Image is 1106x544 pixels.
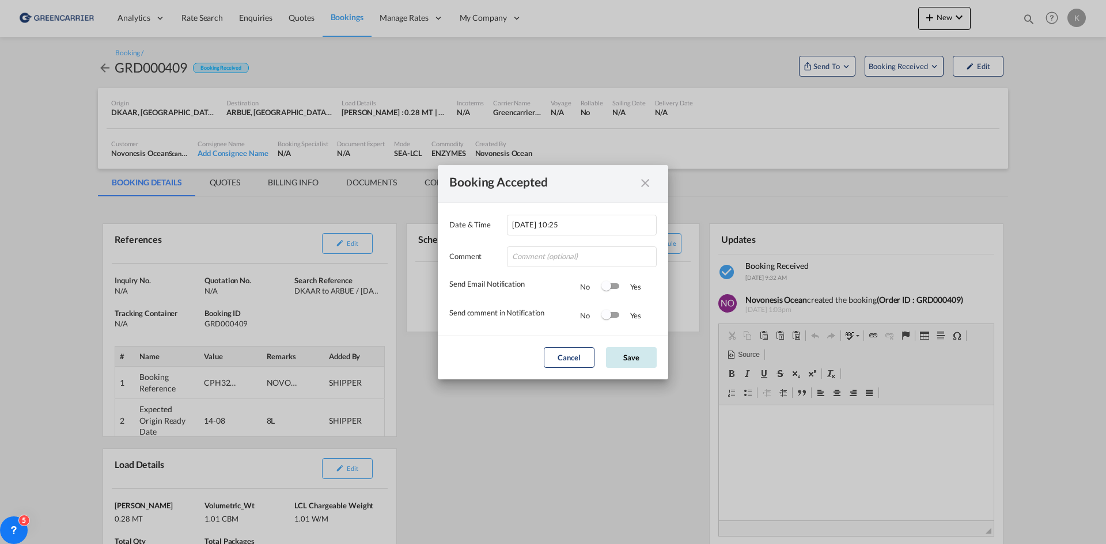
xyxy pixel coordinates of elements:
[449,177,636,191] div: Booking Accepted
[619,310,642,321] div: Yes
[601,307,619,324] md-switch: Switch 2
[438,165,668,379] md-dialog: Date & ...
[606,347,657,368] button: Save
[449,307,580,324] div: Send comment in Notification
[601,278,619,295] md-switch: Switch 1
[12,12,263,24] body: Editor, editor2
[449,250,501,262] label: Comment
[449,278,580,295] div: Send Email Notification
[580,310,601,321] div: No
[580,281,601,292] div: No
[619,281,642,292] div: Yes
[544,347,594,368] button: Cancel
[507,215,657,235] input: Enter Date & Time
[507,246,657,267] input: Comment (optional)
[449,219,501,230] label: Date & Time
[638,181,652,195] md-icon: icon-close fg-AAA8AD cursor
